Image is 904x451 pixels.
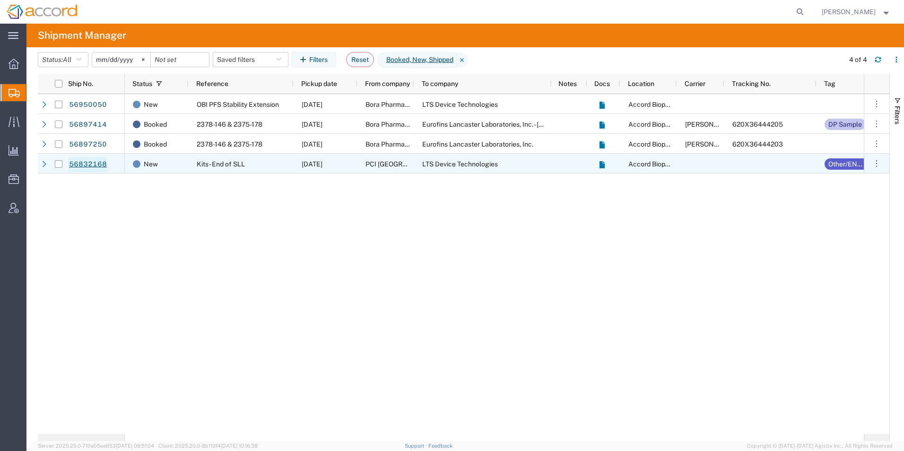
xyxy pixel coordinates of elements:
a: 56897414 [69,117,107,132]
span: New [144,95,158,114]
span: All [63,56,71,63]
span: Docs [594,80,610,87]
span: Pickup date [301,80,337,87]
button: Filters [292,52,336,67]
span: Location [628,80,654,87]
span: Marken [685,140,739,148]
span: OBI PFS Stability Extension [197,101,279,108]
span: Ship No. [68,80,93,87]
span: 09/25/2025 [302,160,322,168]
a: 56950050 [69,97,107,113]
span: Marken [685,121,739,128]
span: Notes [558,80,577,87]
span: Eurofins Lancaster Laboratories, Inc. - Leola [422,121,604,128]
span: 620X36444203 [732,140,783,148]
span: Booked [144,134,167,154]
span: Bora Pharmaceuticals Injectables Inc. [365,140,480,148]
span: 09/25/2025 [302,140,322,148]
h4: Shipment Manager [38,24,126,47]
input: Not set [92,52,150,67]
span: Copyright © [DATE]-[DATE] Agistix Inc., All Rights Reserved [747,442,893,450]
div: 4 of 4 [849,55,867,65]
span: LTS Device Technologies [422,160,498,168]
span: Filters [894,106,901,124]
span: Tag [824,80,835,87]
button: Status:All [38,52,88,67]
a: 56897250 [69,137,107,152]
span: PCI San Diego [365,160,445,168]
span: [DATE] 09:51:04 [116,443,154,449]
button: Saved filters [213,52,288,67]
a: Feedback [428,443,452,449]
span: Accord Biopharma - Raleigh [628,140,756,148]
img: logo [7,5,77,19]
span: 09/25/2025 [302,121,322,128]
span: To company [422,80,458,87]
span: LTS Device Technologies [422,101,498,108]
a: 56832168 [69,157,107,172]
span: Eurofins Lancaster Laboratories, Inc. [422,140,533,148]
span: [DATE] 10:16:38 [221,443,258,449]
span: Server: 2025.20.0-710e05ee653 [38,443,154,449]
button: [PERSON_NAME] [821,6,891,17]
div: DP Sample [828,119,862,130]
a: Support [405,443,428,449]
span: From company [365,80,410,87]
span: Booked [144,114,167,134]
span: 10/15/2025 [302,101,322,108]
span: 2378-146 & 2375-178 [197,140,262,148]
span: Reference [196,80,228,87]
span: Bora Pharmaceuticals Injectables Inc. [365,101,480,108]
span: Lauren Pederson [822,7,876,17]
span: Carrier [685,80,705,87]
span: New [144,154,158,174]
span: Booked, New, Shipped [377,52,457,68]
span: Client: 2025.20.0-8b113f4 [158,443,258,449]
div: Other/ENG Sample [828,158,865,170]
span: Bora Pharmaceuticals Injectables Inc. [365,121,480,128]
span: Tracking No. [732,80,771,87]
input: Not set [151,52,209,67]
span: Status [132,80,152,87]
span: Accord Biopharma - Raleigh [628,101,756,108]
span: Accord Biopharma - Raleigh [628,160,756,168]
span: Accord Biopharma - Raleigh [628,121,756,128]
span: 620X36444205 [732,121,783,128]
span: Kits - End of SLL [197,160,245,168]
span: 2378-146 & 2375-178 [197,121,262,128]
button: Reset [346,52,374,67]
